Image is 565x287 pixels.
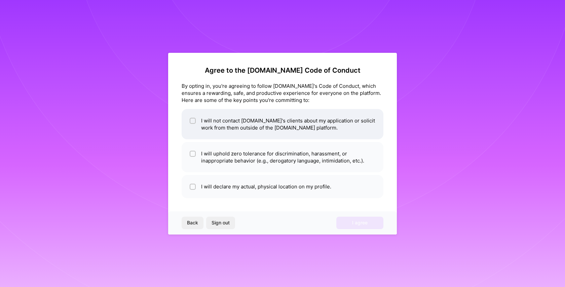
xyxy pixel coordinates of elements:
div: By opting in, you're agreeing to follow [DOMAIN_NAME]'s Code of Conduct, which ensures a rewardin... [182,82,383,104]
button: Sign out [206,217,235,229]
span: Back [187,219,198,226]
li: I will uphold zero tolerance for discrimination, harassment, or inappropriate behavior (e.g., der... [182,142,383,172]
li: I will not contact [DOMAIN_NAME]'s clients about my application or solicit work from them outside... [182,109,383,139]
h2: Agree to the [DOMAIN_NAME] Code of Conduct [182,66,383,74]
button: Back [182,217,203,229]
li: I will declare my actual, physical location on my profile. [182,175,383,198]
span: Sign out [212,219,230,226]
